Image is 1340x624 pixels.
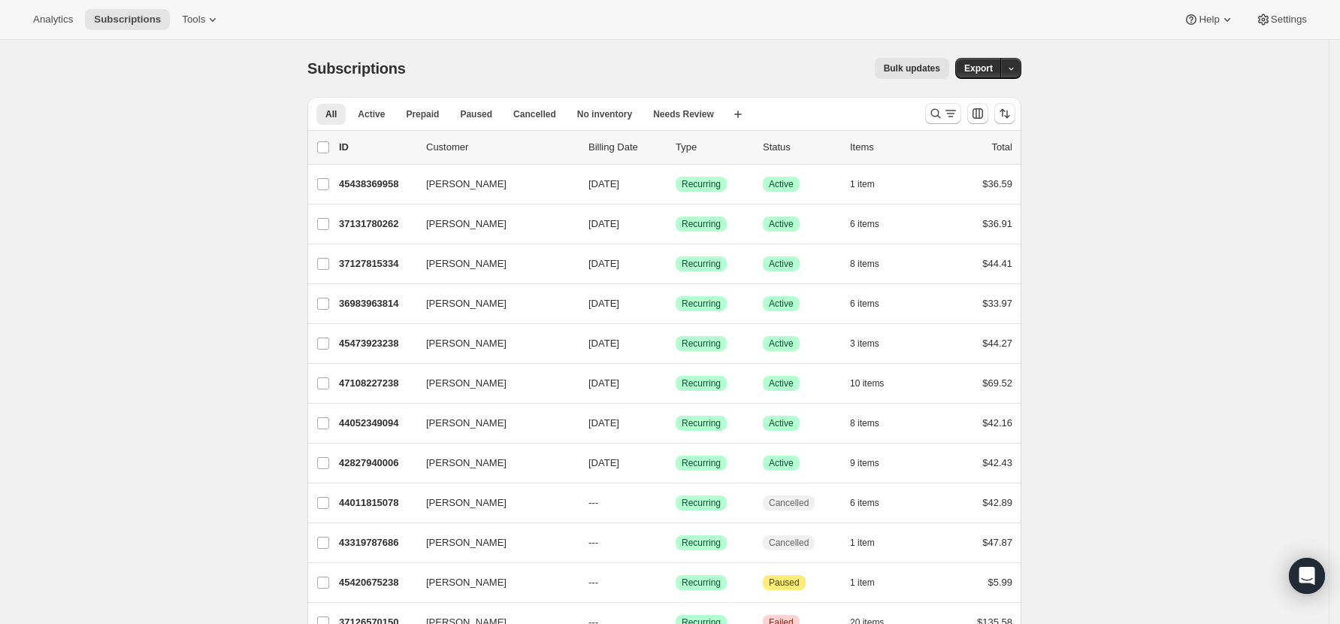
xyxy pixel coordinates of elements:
[24,9,82,30] button: Analytics
[850,577,875,589] span: 1 item
[982,377,1012,389] span: $69.52
[992,140,1012,155] p: Total
[850,492,896,513] button: 6 items
[406,108,439,120] span: Prepaid
[682,577,721,589] span: Recurring
[850,373,900,394] button: 10 items
[426,416,507,431] span: [PERSON_NAME]
[307,60,406,77] span: Subscriptions
[982,218,1012,229] span: $36.91
[588,537,598,548] span: ---
[769,417,794,429] span: Active
[682,298,721,310] span: Recurring
[982,298,1012,309] span: $33.97
[982,258,1012,269] span: $44.41
[682,377,721,389] span: Recurring
[1199,14,1219,26] span: Help
[417,252,567,276] button: [PERSON_NAME]
[850,298,879,310] span: 6 items
[1247,9,1316,30] button: Settings
[417,212,567,236] button: [PERSON_NAME]
[769,377,794,389] span: Active
[982,178,1012,189] span: $36.59
[682,537,721,549] span: Recurring
[850,214,896,235] button: 6 items
[339,296,414,311] p: 36983963814
[426,575,507,590] span: [PERSON_NAME]
[417,451,567,475] button: [PERSON_NAME]
[426,376,507,391] span: [PERSON_NAME]
[850,253,896,274] button: 8 items
[588,178,619,189] span: [DATE]
[339,217,414,232] p: 37131780262
[769,298,794,310] span: Active
[682,338,721,350] span: Recurring
[676,140,751,155] div: Type
[850,174,891,195] button: 1 item
[588,140,664,155] p: Billing Date
[769,258,794,270] span: Active
[339,333,1012,354] div: 45473923238[PERSON_NAME][DATE]SuccessRecurringSuccessActive3 items$44.27
[850,453,896,474] button: 9 items
[358,108,385,120] span: Active
[850,218,879,230] span: 6 items
[417,531,567,555] button: [PERSON_NAME]
[850,532,891,553] button: 1 item
[988,577,1012,588] span: $5.99
[682,178,721,190] span: Recurring
[417,571,567,595] button: [PERSON_NAME]
[339,456,414,471] p: 42827940006
[426,140,576,155] p: Customer
[850,258,879,270] span: 8 items
[769,577,800,589] span: Paused
[339,532,1012,553] div: 43319787686[PERSON_NAME]---SuccessRecurringCancelled1 item$47.87
[994,103,1015,124] button: Sort the results
[850,417,879,429] span: 8 items
[850,333,896,354] button: 3 items
[588,218,619,229] span: [DATE]
[339,416,414,431] p: 44052349094
[426,217,507,232] span: [PERSON_NAME]
[339,453,1012,474] div: 42827940006[PERSON_NAME][DATE]SuccessRecurringSuccessActive9 items$42.43
[339,572,1012,593] div: 45420675238[PERSON_NAME]---SuccessRecurringAttentionPaused1 item$5.99
[417,411,567,435] button: [PERSON_NAME]
[417,332,567,356] button: [PERSON_NAME]
[426,456,507,471] span: [PERSON_NAME]
[955,58,1002,79] button: Export
[682,218,721,230] span: Recurring
[339,575,414,590] p: 45420675238
[588,497,598,508] span: ---
[426,535,507,550] span: [PERSON_NAME]
[182,14,205,26] span: Tools
[460,108,492,120] span: Paused
[982,497,1012,508] span: $42.89
[339,174,1012,195] div: 45438369958[PERSON_NAME][DATE]SuccessRecurringSuccessActive1 item$36.59
[417,491,567,515] button: [PERSON_NAME]
[982,417,1012,429] span: $42.16
[417,371,567,395] button: [PERSON_NAME]
[769,497,809,509] span: Cancelled
[339,140,1012,155] div: IDCustomerBilling DateTypeStatusItemsTotal
[769,338,794,350] span: Active
[850,457,879,469] span: 9 items
[577,108,632,120] span: No inventory
[588,338,619,349] span: [DATE]
[925,103,961,124] button: Search and filter results
[426,256,507,271] span: [PERSON_NAME]
[653,108,714,120] span: Needs Review
[850,338,879,350] span: 3 items
[339,376,414,391] p: 47108227238
[850,377,884,389] span: 10 items
[339,413,1012,434] div: 44052349094[PERSON_NAME][DATE]SuccessRecurringSuccessActive8 items$42.16
[682,258,721,270] span: Recurring
[588,298,619,309] span: [DATE]
[682,417,721,429] span: Recurring
[682,497,721,509] span: Recurring
[1175,9,1243,30] button: Help
[339,492,1012,513] div: 44011815078[PERSON_NAME]---SuccessRecurringCancelled6 items$42.89
[884,62,940,74] span: Bulk updates
[426,336,507,351] span: [PERSON_NAME]
[982,537,1012,548] span: $47.87
[339,535,414,550] p: 43319787686
[967,103,988,124] button: Customize table column order and visibility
